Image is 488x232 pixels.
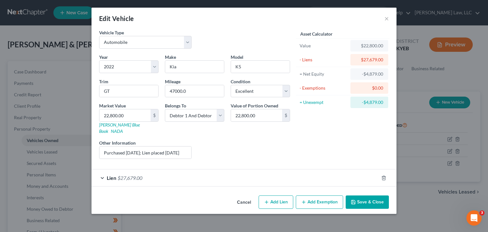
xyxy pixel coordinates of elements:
a: NADA [111,128,123,134]
label: Market Value [99,102,126,109]
button: Cancel [232,196,256,209]
button: Save & Close [346,195,389,209]
span: Belongs To [165,103,186,108]
button: × [384,15,389,22]
div: $ [282,109,290,121]
input: 0.00 [231,109,282,121]
input: -- [165,85,224,97]
label: Value of Portion Owned [231,102,278,109]
div: $22,800.00 [356,43,383,49]
div: -$4,879.00 [356,71,383,77]
label: Other Information [99,140,136,146]
span: 3 [479,210,485,215]
div: - Exemptions [300,85,348,91]
input: 0.00 [99,109,151,121]
label: Mileage [165,78,180,85]
label: Model [231,54,243,60]
div: = Net Equity [300,71,348,77]
label: Asset Calculator [300,31,333,37]
button: Add Exemption [296,195,343,209]
input: ex. Altima [231,61,290,73]
div: $0.00 [356,85,383,91]
a: [PERSON_NAME] Blue Book [99,122,140,134]
span: $27,679.00 [118,175,142,181]
div: $27,679.00 [356,57,383,63]
input: (optional) [99,147,191,159]
iframe: Intercom live chat [466,210,482,226]
div: $ [151,109,158,121]
input: ex. LS, LT, etc [99,85,158,97]
label: Trim [99,78,108,85]
label: Year [99,54,108,60]
div: -$4,879.00 [356,99,383,106]
div: = Unexempt [300,99,348,106]
button: Add Lien [259,195,293,209]
div: Edit Vehicle [99,14,134,23]
div: Value [300,43,348,49]
input: ex. Nissan [165,61,224,73]
label: Vehicle Type [99,29,124,36]
label: Condition [231,78,250,85]
div: - Liens [300,57,348,63]
span: Make [165,54,176,60]
span: Lien [107,175,116,181]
